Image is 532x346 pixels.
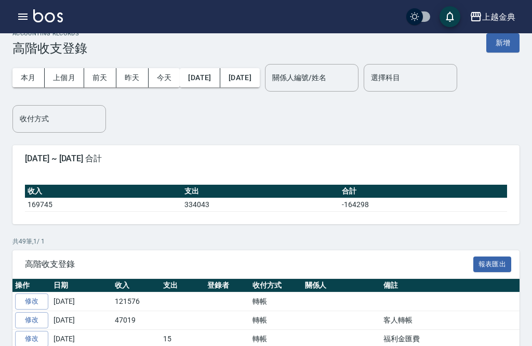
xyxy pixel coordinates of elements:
[12,68,45,87] button: 本月
[486,37,520,47] a: 新增
[482,10,515,23] div: 上越金典
[205,279,250,292] th: 登錄者
[250,279,302,292] th: 收付方式
[473,259,512,268] a: 報表匯出
[250,292,302,311] td: 轉帳
[440,6,460,27] button: save
[25,153,507,164] span: [DATE] ~ [DATE] 合計
[45,68,84,87] button: 上個月
[473,257,512,273] button: 報表匯出
[182,198,339,211] td: 334043
[33,9,63,22] img: Logo
[339,198,507,211] td: -164298
[250,311,302,330] td: 轉帳
[12,237,520,246] p: 共 49 筆, 1 / 1
[51,311,95,330] td: [DATE]
[112,311,161,330] td: 47019
[15,293,48,310] a: 修改
[339,185,507,198] th: 合計
[12,30,87,37] h2: ACCOUNTING RECORDS
[486,33,520,53] button: 新增
[180,68,220,87] button: [DATE]
[112,292,161,311] td: 121576
[25,259,473,270] span: 高階收支登錄
[302,279,381,292] th: 關係人
[12,279,51,292] th: 操作
[112,279,161,292] th: 收入
[161,279,205,292] th: 支出
[51,292,95,311] td: [DATE]
[182,185,339,198] th: 支出
[220,68,260,87] button: [DATE]
[465,6,520,28] button: 上越金典
[15,312,48,328] a: 修改
[51,279,95,292] th: 日期
[25,185,182,198] th: 收入
[149,68,180,87] button: 今天
[25,198,182,211] td: 169745
[116,68,149,87] button: 昨天
[12,41,87,56] h3: 高階收支登錄
[84,68,116,87] button: 前天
